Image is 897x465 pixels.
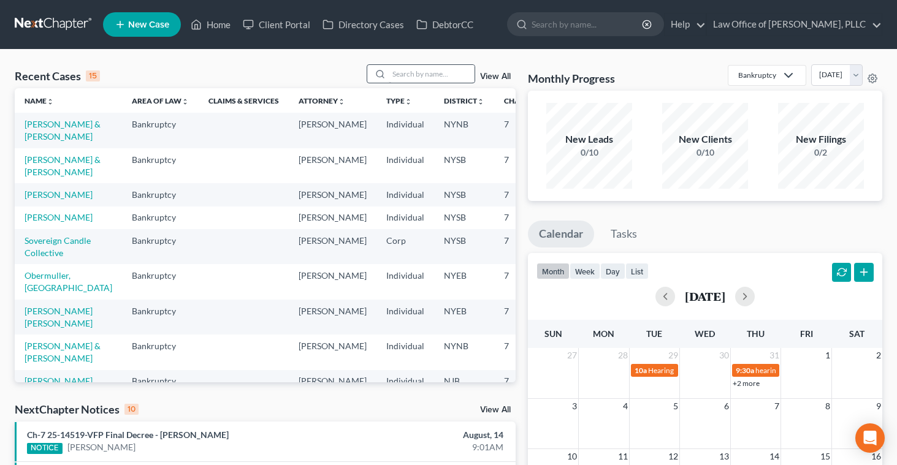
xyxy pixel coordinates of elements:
[376,370,434,393] td: Individual
[181,98,189,105] i: unfold_more
[376,264,434,299] td: Individual
[494,206,555,229] td: 7
[546,146,632,159] div: 0/10
[870,449,882,464] span: 16
[122,113,199,148] td: Bankruptcy
[289,183,376,206] td: [PERSON_NAME]
[47,98,54,105] i: unfold_more
[718,348,730,363] span: 30
[667,348,679,363] span: 29
[718,449,730,464] span: 13
[494,183,555,206] td: 7
[25,96,54,105] a: Nameunfold_more
[15,402,139,417] div: NextChapter Notices
[289,335,376,369] td: [PERSON_NAME]
[25,189,93,200] a: [PERSON_NAME]
[434,229,494,264] td: NYSB
[185,13,237,36] a: Home
[667,449,679,464] span: 12
[646,328,662,339] span: Tue
[622,399,629,414] span: 4
[25,235,91,258] a: Sovereign Candle Collective
[528,71,615,86] h3: Monthly Progress
[122,370,199,393] td: Bankruptcy
[386,96,412,105] a: Typeunfold_more
[600,221,648,248] a: Tasks
[723,399,730,414] span: 6
[376,206,434,229] td: Individual
[376,229,434,264] td: Corp
[122,335,199,369] td: Bankruptcy
[617,449,629,464] span: 11
[849,328,865,339] span: Sat
[122,264,199,299] td: Bankruptcy
[662,146,748,159] div: 0/10
[494,148,555,183] td: 7
[338,98,345,105] i: unfold_more
[571,399,578,414] span: 3
[685,290,725,303] h2: [DATE]
[67,441,136,453] a: [PERSON_NAME]
[289,148,376,183] td: [PERSON_NAME]
[570,263,600,279] button: week
[768,449,781,464] span: 14
[25,270,112,293] a: Obermuller, [GEOGRAPHIC_DATA]
[566,449,578,464] span: 10
[824,399,831,414] span: 8
[477,98,484,105] i: unfold_more
[124,404,139,415] div: 10
[768,348,781,363] span: 31
[376,300,434,335] td: Individual
[494,264,555,299] td: 7
[434,370,494,393] td: NJB
[299,96,345,105] a: Attorneyunfold_more
[289,113,376,148] td: [PERSON_NAME]
[800,328,813,339] span: Fri
[875,348,882,363] span: 2
[122,148,199,183] td: Bankruptcy
[617,348,629,363] span: 28
[122,229,199,264] td: Bankruptcy
[289,206,376,229] td: [PERSON_NAME]
[405,98,412,105] i: unfold_more
[410,13,479,36] a: DebtorCC
[494,370,555,393] td: 7
[494,335,555,369] td: 7
[444,96,484,105] a: Districtunfold_more
[480,406,511,414] a: View All
[27,443,63,454] div: NOTICE
[536,263,570,279] button: month
[25,212,93,222] a: [PERSON_NAME]
[625,263,649,279] button: list
[480,72,511,81] a: View All
[237,13,316,36] a: Client Portal
[738,70,776,80] div: Bankruptcy
[778,132,864,146] div: New Filings
[27,429,229,440] a: Ch-7 25-14519-VFP Final Decree - [PERSON_NAME]
[376,183,434,206] td: Individual
[778,146,864,159] div: 0/2
[546,132,632,146] div: New Leads
[122,183,199,206] td: Bankruptcy
[25,376,93,386] a: [PERSON_NAME]
[389,65,475,83] input: Search by name...
[532,13,644,36] input: Search by name...
[593,328,614,339] span: Mon
[662,132,748,146] div: New Clients
[528,221,594,248] a: Calendar
[289,229,376,264] td: [PERSON_NAME]
[434,335,494,369] td: NYNB
[695,328,715,339] span: Wed
[434,113,494,148] td: NYNB
[600,263,625,279] button: day
[707,13,882,36] a: Law Office of [PERSON_NAME], PLLC
[434,183,494,206] td: NYSB
[25,119,101,142] a: [PERSON_NAME] & [PERSON_NAME]
[755,366,850,375] span: hearing for [PERSON_NAME]
[376,113,434,148] td: Individual
[736,366,754,375] span: 9:30a
[128,20,169,29] span: New Case
[665,13,706,36] a: Help
[86,70,100,81] div: 15
[434,148,494,183] td: NYSB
